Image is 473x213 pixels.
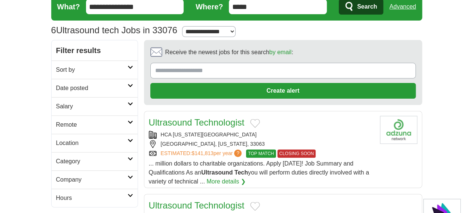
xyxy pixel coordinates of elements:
h2: Filter results [52,40,138,61]
label: Where? [196,1,223,12]
button: Add to favorite jobs [250,202,260,211]
a: More details ❯ [206,177,246,186]
a: Date posted [52,79,138,97]
a: Ultrasound Technologist [149,200,245,210]
span: TOP MATCH [246,149,276,158]
h2: Sort by [56,65,128,74]
span: CLOSING SOON [277,149,316,158]
a: by email [269,49,292,55]
button: Create alert [150,83,416,99]
h2: Date posted [56,84,128,93]
h2: Salary [56,102,128,111]
img: Company logo [380,116,417,144]
a: ESTIMATED:$141,813per year? [161,149,243,158]
h1: Ultrasound tech Jobs in 33076 [51,25,178,35]
a: Hours [52,189,138,207]
a: Remote [52,115,138,134]
h2: Remote [56,120,128,129]
a: Location [52,134,138,152]
a: Company [52,170,138,189]
h2: Hours [56,194,128,203]
a: Salary [52,97,138,115]
a: Category [52,152,138,170]
a: Ultrasound Technologist [149,117,245,127]
span: 6 [51,24,56,37]
button: Add to favorite jobs [250,119,260,128]
div: [GEOGRAPHIC_DATA], [US_STATE], 33063 [149,140,374,148]
h2: Category [56,157,128,166]
strong: Tech [234,169,248,176]
span: Receive the newest jobs for this search : [165,48,293,57]
strong: Ultrasound [201,169,233,176]
h2: Company [56,175,128,184]
h2: Location [56,139,128,148]
span: ? [234,149,242,157]
a: Sort by [52,61,138,79]
span: ... million dollars to charitable organizations. Apply [DATE]! Job Summary and Qualifications As ... [149,160,369,185]
span: $141,813 [191,150,213,156]
label: What? [57,1,80,12]
div: HCA [US_STATE][GEOGRAPHIC_DATA] [149,131,374,139]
